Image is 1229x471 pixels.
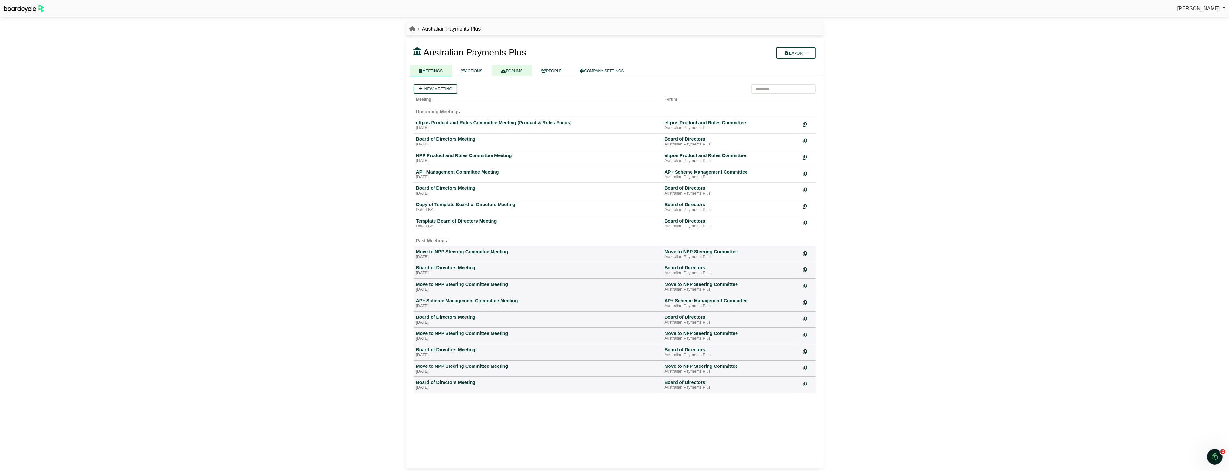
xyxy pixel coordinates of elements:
[416,379,659,390] a: Board of Directors Meeting [DATE]
[665,175,798,180] div: Australian Payments Plus
[416,207,659,213] div: Date TBA
[416,369,659,374] div: [DATE]
[665,158,798,164] div: Australian Payments Plus
[803,169,813,178] div: Make a copy
[416,336,659,341] div: [DATE]
[665,142,798,147] div: Australian Payments Plus
[665,330,798,336] div: Move to NPP Steering Committee
[665,169,798,175] div: AP+ Scheme Management Committee
[665,255,798,260] div: Australian Payments Plus
[492,65,532,76] a: FORUMS
[416,153,659,164] a: NPP Product and Rules Committee Meeting [DATE]
[416,142,659,147] div: [DATE]
[665,218,798,229] a: Board of Directors Australian Payments Plus
[416,175,659,180] div: [DATE]
[665,385,798,390] div: Australian Payments Plus
[665,379,798,390] a: Board of Directors Australian Payments Plus
[665,153,798,164] a: eftpos Product and Rules Committee Australian Payments Plus
[665,347,798,358] a: Board of Directors Australian Payments Plus
[1220,449,1225,454] span: 2
[416,314,659,320] div: Board of Directors Meeting
[665,369,798,374] div: Australian Payments Plus
[416,320,659,325] div: [DATE]
[416,202,659,207] div: Copy of Template Board of Directors Meeting
[665,136,798,142] div: Board of Directors
[665,363,798,374] a: Move to NPP Steering Committee Australian Payments Plus
[665,298,798,304] div: AP+ Scheme Management Committee
[803,379,813,388] div: Make a copy
[665,281,798,292] a: Move to NPP Steering Committee Australian Payments Plus
[416,185,659,196] a: Board of Directors Meeting [DATE]
[1177,6,1220,11] span: [PERSON_NAME]
[803,218,813,227] div: Make a copy
[416,169,659,180] a: AP+ Management Committee Meeting [DATE]
[665,265,798,276] a: Board of Directors Australian Payments Plus
[416,271,659,276] div: [DATE]
[416,249,659,255] div: Move to NPP Steering Committee Meeting
[665,379,798,385] div: Board of Directors
[665,363,798,369] div: Move to NPP Steering Committee
[416,347,659,353] div: Board of Directors Meeting
[665,202,798,213] a: Board of Directors Australian Payments Plus
[416,224,659,229] div: Date TBA
[665,249,798,260] a: Move to NPP Steering Committee Australian Payments Plus
[416,218,659,229] a: Template Board of Directors Meeting Date TBA
[665,207,798,213] div: Australian Payments Plus
[665,218,798,224] div: Board of Directors
[803,136,813,145] div: Make a copy
[665,265,798,271] div: Board of Directors
[416,281,659,287] div: Move to NPP Steering Committee Meeting
[416,249,659,260] a: Move to NPP Steering Committee Meeting [DATE]
[410,25,481,33] nav: breadcrumb
[665,353,798,358] div: Australian Payments Plus
[665,125,798,131] div: Australian Payments Plus
[416,347,659,358] a: Board of Directors Meeting [DATE]
[416,385,659,390] div: [DATE]
[416,255,659,260] div: [DATE]
[416,298,659,309] a: AP+ Scheme Management Committee Meeting [DATE]
[665,320,798,325] div: Australian Payments Plus
[416,238,447,243] span: Past Meetings
[416,218,659,224] div: Template Board of Directors Meeting
[803,202,813,210] div: Make a copy
[803,249,813,257] div: Make a copy
[414,84,457,94] a: New meeting
[665,191,798,196] div: Australian Payments Plus
[803,265,813,274] div: Make a copy
[665,153,798,158] div: eftpos Product and Rules Committee
[416,363,659,369] div: Move to NPP Steering Committee Meeting
[416,265,659,276] a: Board of Directors Meeting [DATE]
[803,363,813,372] div: Make a copy
[665,169,798,180] a: AP+ Scheme Management Committee Australian Payments Plus
[416,314,659,325] a: Board of Directors Meeting [DATE]
[803,330,813,339] div: Make a copy
[803,314,813,323] div: Make a copy
[416,281,659,292] a: Move to NPP Steering Committee Meeting [DATE]
[665,281,798,287] div: Move to NPP Steering Committee
[424,47,526,57] span: Australian Payments Plus
[416,363,659,374] a: Move to NPP Steering Committee Meeting [DATE]
[803,153,813,161] div: Make a copy
[532,65,571,76] a: PEOPLE
[416,136,659,147] a: Board of Directors Meeting [DATE]
[410,65,452,76] a: MEETINGS
[416,158,659,164] div: [DATE]
[1177,5,1225,13] a: [PERSON_NAME]
[665,298,798,309] a: AP+ Scheme Management Committee Australian Payments Plus
[776,47,815,59] button: Export
[416,125,659,131] div: [DATE]
[416,136,659,142] div: Board of Directors Meeting
[416,265,659,271] div: Board of Directors Meeting
[803,120,813,128] div: Make a copy
[416,153,659,158] div: NPP Product and Rules Committee Meeting
[416,304,659,309] div: [DATE]
[803,298,813,306] div: Make a copy
[1207,449,1223,465] iframe: Intercom live chat
[416,120,659,125] div: eftpos Product and Rules Committee Meeting (Product & Rules Focus)
[416,169,659,175] div: AP+ Management Committee Meeting
[665,202,798,207] div: Board of Directors
[665,249,798,255] div: Move to NPP Steering Committee
[665,347,798,353] div: Board of Directors
[803,185,813,194] div: Make a copy
[452,65,492,76] a: ACTIONS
